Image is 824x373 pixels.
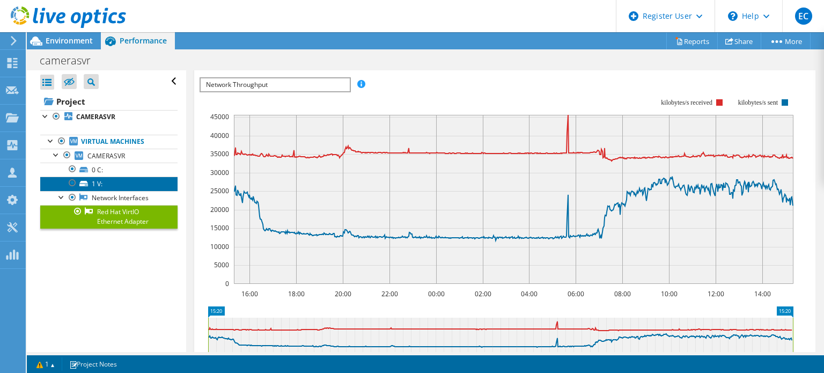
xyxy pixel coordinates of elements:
[40,149,178,163] a: CAMERASVR
[241,289,258,298] text: 16:00
[40,205,178,229] a: Red Hat VirtIO Ethernet Adapter
[210,131,229,140] text: 40000
[62,357,124,371] a: Project Notes
[40,110,178,124] a: CAMERASVR
[87,151,125,160] span: CAMERASVR
[210,186,229,195] text: 25000
[120,35,167,46] span: Performance
[76,112,115,121] b: CAMERASVR
[210,149,229,158] text: 35000
[795,8,812,25] span: EC
[288,289,305,298] text: 18:00
[40,135,178,149] a: Virtual Machines
[428,289,445,298] text: 00:00
[717,33,761,49] a: Share
[210,168,229,177] text: 30000
[46,35,93,46] span: Environment
[738,99,778,106] text: kilobytes/s sent
[201,78,349,91] span: Network Throughput
[661,99,713,106] text: kilobytes/s received
[225,279,229,288] text: 0
[614,289,631,298] text: 08:00
[661,289,678,298] text: 10:00
[210,242,229,251] text: 10000
[40,191,178,205] a: Network Interfaces
[35,55,107,67] h1: camerasvr
[568,289,584,298] text: 06:00
[214,260,229,269] text: 5000
[40,163,178,177] a: 0 C:
[761,33,811,49] a: More
[381,289,398,298] text: 22:00
[29,357,62,371] a: 1
[708,289,724,298] text: 12:00
[666,33,718,49] a: Reports
[754,289,771,298] text: 14:00
[728,11,738,21] svg: \n
[521,289,538,298] text: 04:00
[40,177,178,191] a: 1 V:
[335,289,351,298] text: 20:00
[210,112,229,121] text: 45000
[40,93,178,110] a: Project
[475,289,491,298] text: 02:00
[210,205,229,214] text: 20000
[210,223,229,232] text: 15000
